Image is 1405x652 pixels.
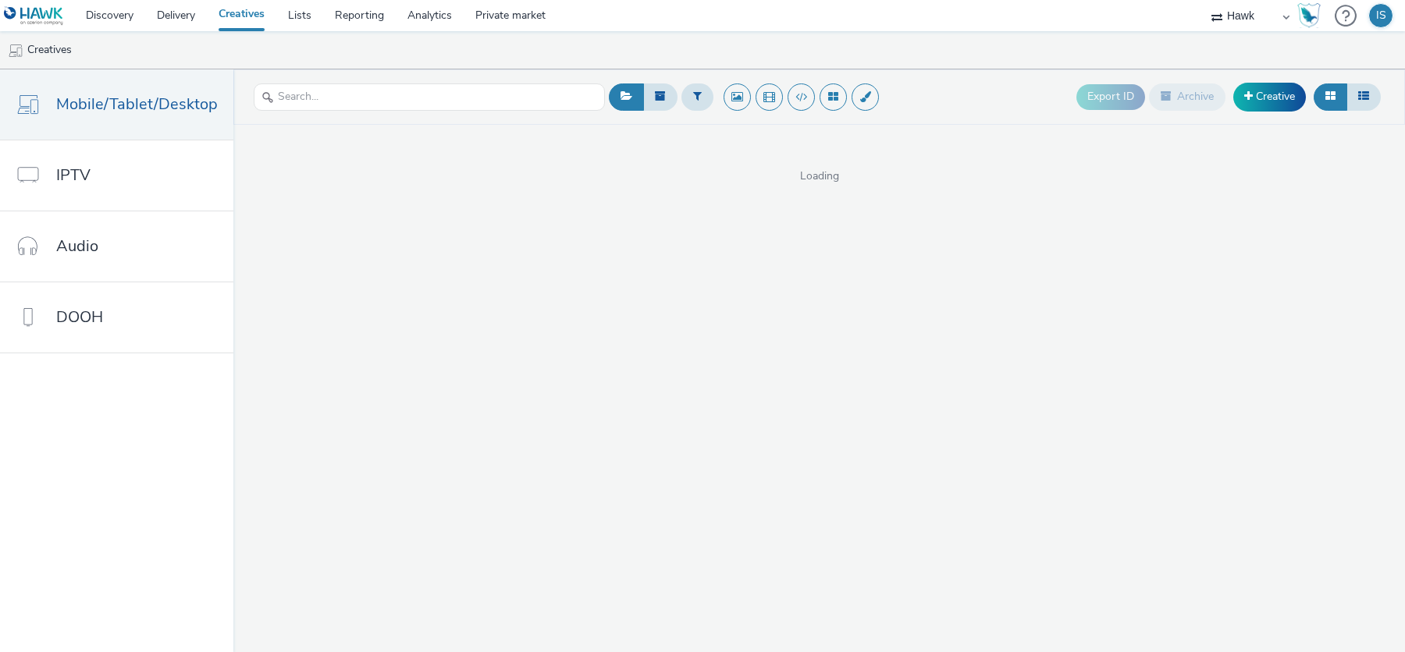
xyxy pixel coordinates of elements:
[254,83,605,111] input: Search...
[1233,83,1306,111] a: Creative
[1346,83,1381,110] button: Table
[4,6,64,26] img: undefined Logo
[56,306,103,328] span: DOOH
[56,164,91,186] span: IPTV
[56,235,98,257] span: Audio
[1076,84,1145,109] button: Export ID
[56,93,218,115] span: Mobile/Tablet/Desktop
[1297,3,1321,28] img: Hawk Academy
[1149,83,1225,110] button: Archive
[233,168,1405,184] span: Loading
[1376,4,1386,27] div: IS
[1314,83,1347,110] button: Grid
[1297,3,1327,28] a: Hawk Academy
[8,43,23,58] img: mobile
